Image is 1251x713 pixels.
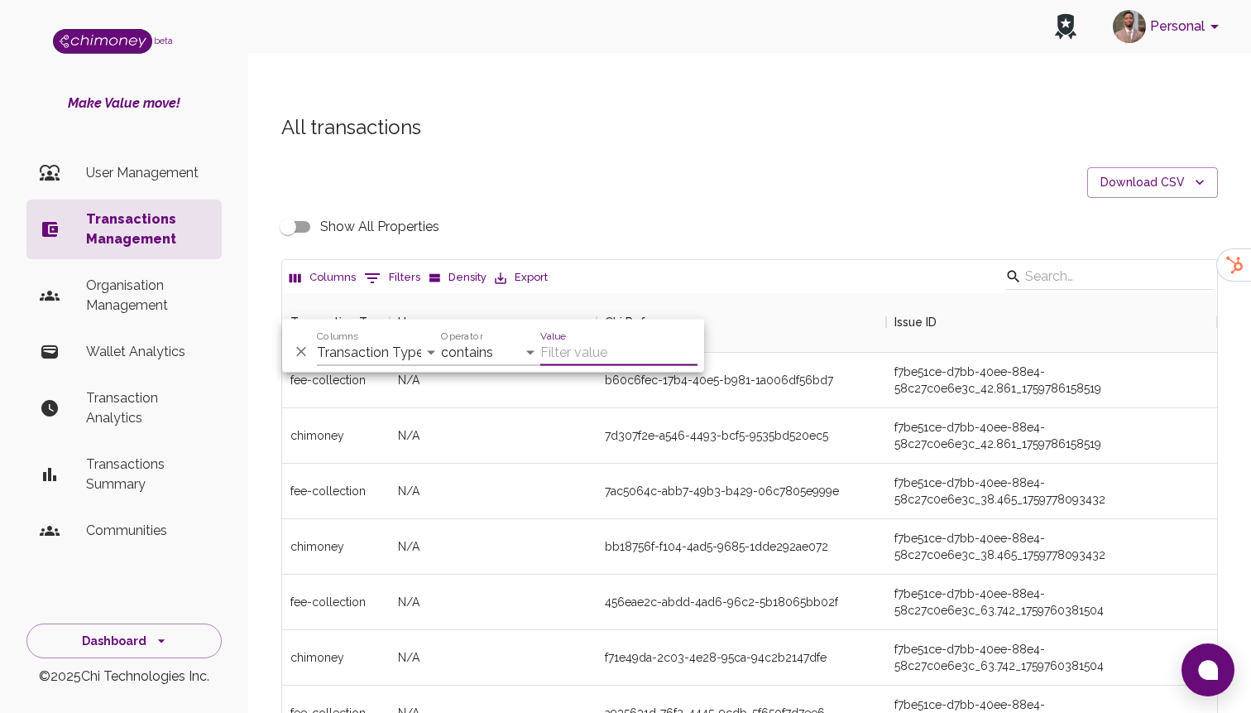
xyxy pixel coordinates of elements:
div: f7be51ce-d7bb-40ee-88e4-58c27c0e6e3c_42.861_1759786158519 [894,419,1209,452]
div: f7be51ce-d7bb-40ee-88e4-58c27c0e6e3c_63.742_1759760381504 [894,585,1209,619]
div: Transaction Type [290,292,388,352]
span: N/A [398,538,419,555]
img: Logo [53,29,152,54]
p: Transaction Analytics [86,388,208,428]
div: 7d307f2e-a546-4493-bcf5-9535bd520ec5 [605,427,828,444]
span: N/A [398,483,419,499]
div: b60c6fec-17b4-40e5-b981-1a006df56bd7 [605,372,833,388]
div: Chi Ref [597,292,886,352]
button: Select columns [285,265,360,291]
div: bb18756f-f104-4ad5-9685-1dde292ae072 [605,538,828,555]
span: beta [154,36,173,46]
button: account of current user [1106,5,1231,48]
label: Value [540,329,566,343]
div: fee-collection [282,464,390,519]
span: N/A [398,649,419,666]
div: Chi Ref [605,292,645,352]
div: 456eae2c-abdd-4ad6-96c2-5b18065bb02f [605,594,838,610]
div: f71e49da-2c03-4e28-95ca-94c2b2147dfe [605,649,827,666]
p: Transactions Management [86,210,208,249]
input: Filter value [540,340,697,366]
div: chimoney [282,519,390,575]
div: f7be51ce-d7bb-40ee-88e4-58c27c0e6e3c_42.861_1759786158519 [894,364,1209,397]
h5: All transactions [281,114,1218,141]
div: Username [390,292,597,352]
span: N/A [398,372,419,388]
label: Columns [317,329,358,343]
div: chimoney [282,630,390,686]
p: Organisation Management [86,276,208,316]
div: Issue ID [886,292,1217,352]
div: f7be51ce-d7bb-40ee-88e4-58c27c0e6e3c_63.742_1759760381504 [894,641,1209,674]
button: Delete [289,340,314,364]
div: f7be51ce-d7bb-40ee-88e4-58c27c0e6e3c_38.465_1759778093432 [894,530,1209,563]
button: Dashboard [26,624,222,659]
p: Communities [86,521,208,541]
span: N/A [398,594,419,610]
label: Operator [441,329,482,343]
div: 7ac5064c-abb7-49b3-b429-06c7805e999e [605,483,839,499]
button: Download CSV [1087,167,1218,198]
button: Show filters [360,265,424,291]
input: Search… [1025,263,1189,290]
div: fee-collection [282,575,390,630]
span: Show All Properties [320,217,439,237]
p: Wallet Analytics [86,342,208,362]
div: Search [1005,263,1214,293]
div: Transaction Type [282,292,390,352]
img: avatar [1113,10,1146,43]
div: Issue ID [894,292,937,352]
div: Username [398,292,455,352]
button: Density [424,265,491,291]
span: N/A [398,427,419,444]
button: Export [491,265,552,291]
div: fee-collection [282,353,390,408]
div: chimoney [282,408,390,464]
div: f7be51ce-d7bb-40ee-88e4-58c27c0e6e3c_38.465_1759778093432 [894,475,1209,508]
p: Transactions Summary [86,455,208,494]
button: Open chat window [1181,643,1234,696]
p: User Management [86,163,208,183]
